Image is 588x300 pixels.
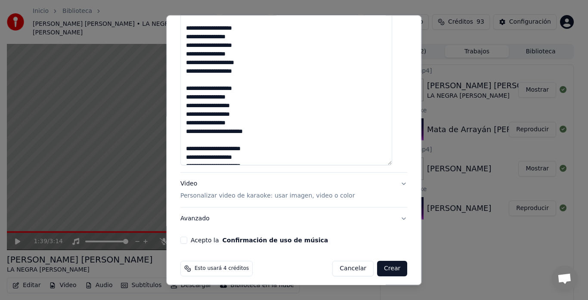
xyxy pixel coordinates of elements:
button: Acepto la [223,238,328,244]
div: Video [180,180,355,201]
button: VideoPersonalizar video de karaoke: usar imagen, video o color [180,173,407,207]
button: Cancelar [333,261,374,277]
span: Esto usará 4 créditos [195,266,249,272]
button: Crear [377,261,407,277]
p: Personalizar video de karaoke: usar imagen, video o color [180,192,355,201]
label: Acepto la [191,238,328,244]
button: Avanzado [180,208,407,230]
